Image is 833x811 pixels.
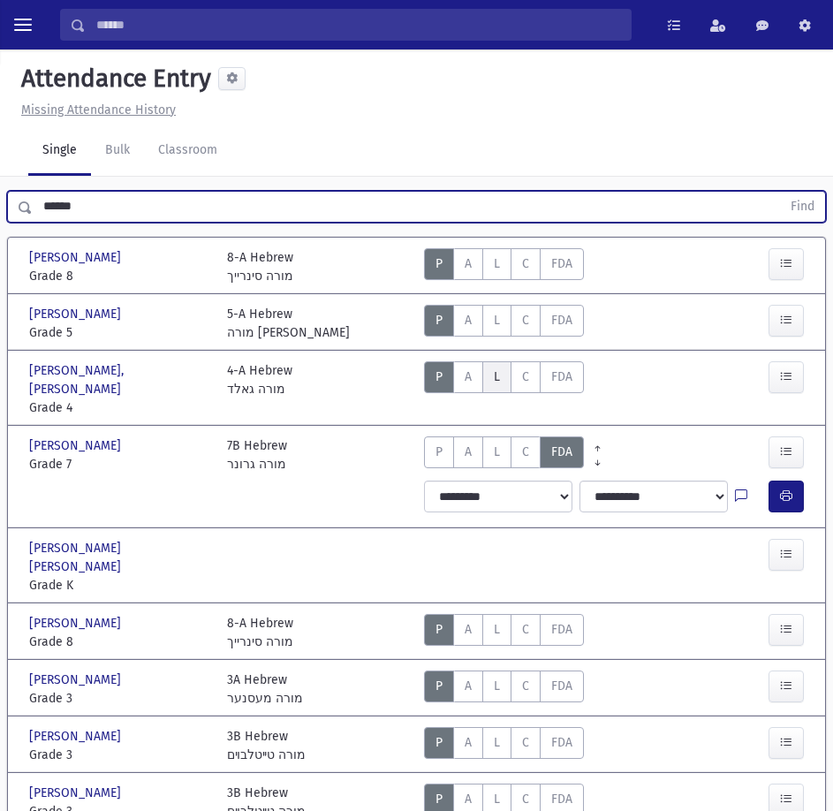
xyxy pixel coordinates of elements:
[424,248,584,285] div: AttTypes
[494,444,500,459] span: L
[551,735,572,750] span: FDA
[494,678,500,694] span: L
[551,678,572,694] span: FDA
[29,361,209,398] span: [PERSON_NAME], [PERSON_NAME]
[435,369,443,384] span: P
[227,727,306,764] div: 3B Hebrew מורה טײטלבױם
[465,444,472,459] span: A
[551,792,572,807] span: FDA
[465,622,472,637] span: A
[435,735,443,750] span: P
[522,313,529,328] span: C
[551,313,572,328] span: FDA
[465,735,472,750] span: A
[522,444,529,459] span: C
[435,678,443,694] span: P
[29,576,209,595] span: Grade K
[28,126,91,176] a: Single
[465,678,472,694] span: A
[494,313,500,328] span: L
[435,313,443,328] span: P
[29,746,209,764] span: Grade 3
[551,444,572,459] span: FDA
[435,444,443,459] span: P
[14,102,176,117] a: Missing Attendance History
[435,792,443,807] span: P
[29,784,125,802] span: [PERSON_NAME]
[29,248,125,267] span: [PERSON_NAME]
[494,735,500,750] span: L
[29,455,209,474] span: Grade 7
[29,323,209,342] span: Grade 5
[522,256,529,271] span: C
[227,436,287,474] div: 7B Hebrew מורה גרונר
[21,102,176,117] u: Missing Attendance History
[144,126,231,176] a: Classroom
[29,727,125,746] span: [PERSON_NAME]
[424,361,584,417] div: AttTypes
[551,256,572,271] span: FDA
[91,126,144,176] a: Bulk
[465,256,472,271] span: A
[424,727,584,764] div: AttTypes
[7,9,39,41] button: toggle menu
[551,369,572,384] span: FDA
[424,436,584,474] div: AttTypes
[522,735,529,750] span: C
[465,313,472,328] span: A
[29,689,209,708] span: Grade 3
[424,614,584,651] div: AttTypes
[29,633,209,651] span: Grade 8
[551,622,572,637] span: FDA
[465,369,472,384] span: A
[227,614,293,651] div: 8-A Hebrew מורה סינרייך
[86,9,631,41] input: Search
[435,256,443,271] span: P
[494,256,500,271] span: L
[522,369,529,384] span: C
[227,361,292,417] div: 4-A Hebrew מורה גאלד
[435,622,443,637] span: P
[29,398,209,417] span: Grade 4
[29,614,125,633] span: [PERSON_NAME]
[424,305,584,342] div: AttTypes
[522,678,529,694] span: C
[522,622,529,637] span: C
[227,248,293,285] div: 8-A Hebrew מורה סינרייך
[227,305,350,342] div: 5-A Hebrew מורה [PERSON_NAME]
[29,436,125,455] span: [PERSON_NAME]
[780,192,825,222] button: Find
[522,792,529,807] span: C
[424,671,584,708] div: AttTypes
[29,267,209,285] span: Grade 8
[29,305,125,323] span: [PERSON_NAME]
[494,369,500,384] span: L
[494,622,500,637] span: L
[29,671,125,689] span: [PERSON_NAME]
[29,539,209,576] span: [PERSON_NAME] [PERSON_NAME]
[14,64,211,94] h5: Attendance Entry
[227,671,303,708] div: 3A Hebrew מורה מעסנער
